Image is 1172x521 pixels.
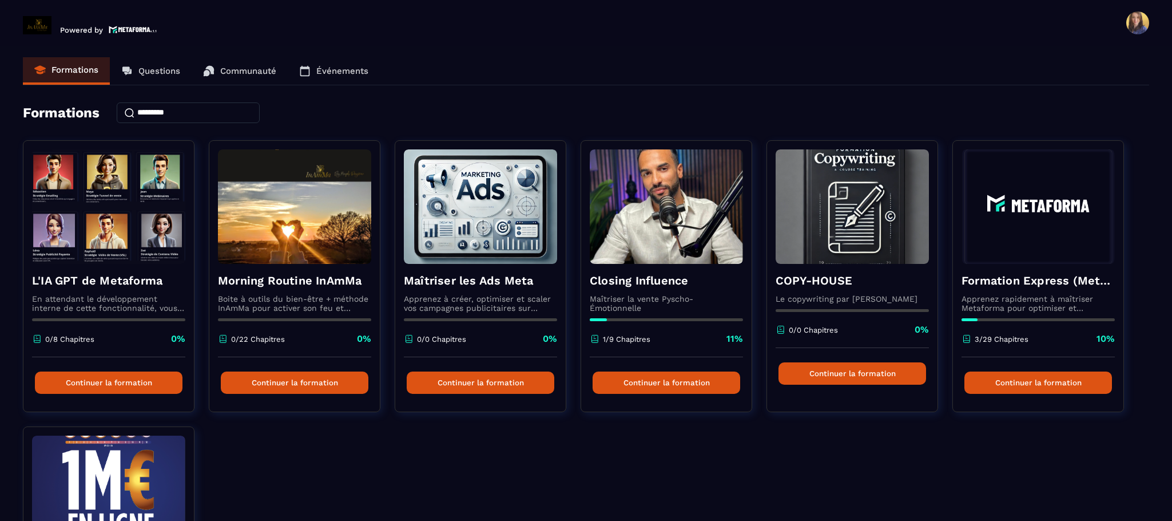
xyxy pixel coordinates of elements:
p: Powered by [60,26,103,34]
p: Maîtriser la vente Pyscho-Émotionnelle [590,294,743,313]
p: Boite à outils du bien-être + méthode InAmMa pour activer son feu et écouter la voix de son coeur... [218,294,371,313]
img: formation-background [218,149,371,264]
button: Continuer la formation [778,362,926,385]
a: Communauté [192,57,288,85]
h4: Morning Routine InAmMa [218,273,371,289]
p: Le copywriting par [PERSON_NAME] [776,294,929,303]
a: formation-backgroundMaîtriser les Ads MetaApprenez à créer, optimiser et scaler vos campagnes pub... [395,140,581,427]
p: 0% [915,323,929,336]
p: 10% [1096,333,1115,345]
button: Continuer la formation [593,372,740,394]
a: Questions [110,57,192,85]
p: 0/8 Chapitres [45,335,94,344]
a: formation-backgroundMorning Routine InAmMaBoite à outils du bien-être + méthode InAmMa pour activ... [209,140,395,427]
p: Communauté [220,66,276,76]
p: 3/29 Chapitres [975,335,1028,344]
p: Apprenez à créer, optimiser et scaler vos campagnes publicitaires sur Facebook et Instagram. [404,294,557,313]
h4: COPY-HOUSE [776,273,929,289]
h4: Closing Influence [590,273,743,289]
a: formation-backgroundCOPY-HOUSELe copywriting par [PERSON_NAME]0/0 Chapitres0%Continuer la formation [766,140,952,427]
h4: Formations [23,105,100,121]
img: logo [109,25,157,34]
p: 0/0 Chapitres [789,326,838,334]
p: 1/9 Chapitres [603,335,650,344]
p: 11% [726,333,743,345]
button: Continuer la formation [221,372,368,394]
img: logo-branding [23,16,51,34]
p: 0% [171,333,185,345]
p: 0% [543,333,557,345]
button: Continuer la formation [35,372,182,394]
a: formation-backgroundClosing InfluenceMaîtriser la vente Pyscho-Émotionnelle1/9 Chapitres11%Contin... [581,140,766,427]
a: formation-backgroundFormation Express (Metaforma)Apprenez rapidement à maîtriser Metaforma pour o... [952,140,1138,427]
h4: Maîtriser les Ads Meta [404,273,557,289]
button: Continuer la formation [407,372,554,394]
h4: L'IA GPT de Metaforma [32,273,185,289]
p: 0/22 Chapitres [231,335,285,344]
p: Formations [51,65,98,75]
p: 0% [357,333,371,345]
button: Continuer la formation [964,372,1112,394]
img: formation-background [776,149,929,264]
img: formation-background [962,149,1115,264]
p: Événements [316,66,368,76]
img: formation-background [590,149,743,264]
h4: Formation Express (Metaforma) [962,273,1115,289]
a: Formations [23,57,110,85]
a: Événements [288,57,380,85]
a: formation-backgroundL'IA GPT de MetaformaEn attendant le développement interne de cette fonctionn... [23,140,209,427]
img: formation-background [404,149,557,264]
p: En attendant le développement interne de cette fonctionnalité, vous pouvez déjà l’utiliser avec C... [32,294,185,313]
p: Questions [138,66,180,76]
p: Apprenez rapidement à maîtriser Metaforma pour optimiser et automatiser votre business. 🚀 [962,294,1115,313]
img: formation-background [32,149,185,264]
p: 0/0 Chapitres [417,335,466,344]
